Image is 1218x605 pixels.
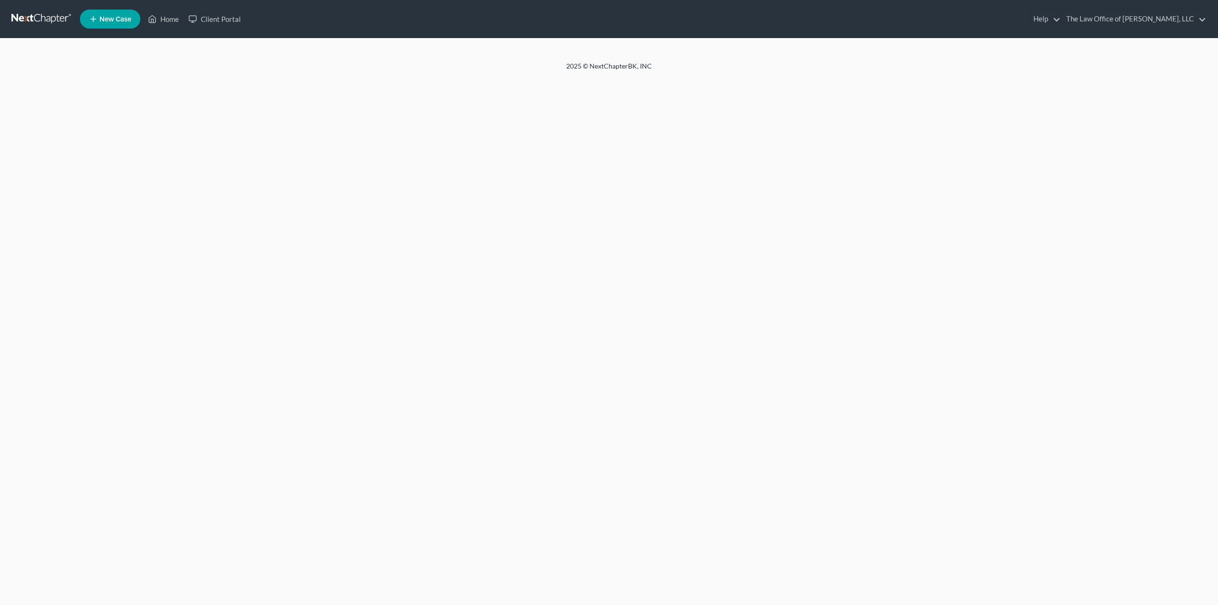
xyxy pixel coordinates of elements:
a: Client Portal [184,10,246,28]
a: Home [143,10,184,28]
div: 2025 © NextChapterBK, INC [338,61,880,79]
a: Help [1029,10,1061,28]
a: The Law Office of [PERSON_NAME], LLC [1061,10,1206,28]
new-legal-case-button: New Case [80,10,140,29]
